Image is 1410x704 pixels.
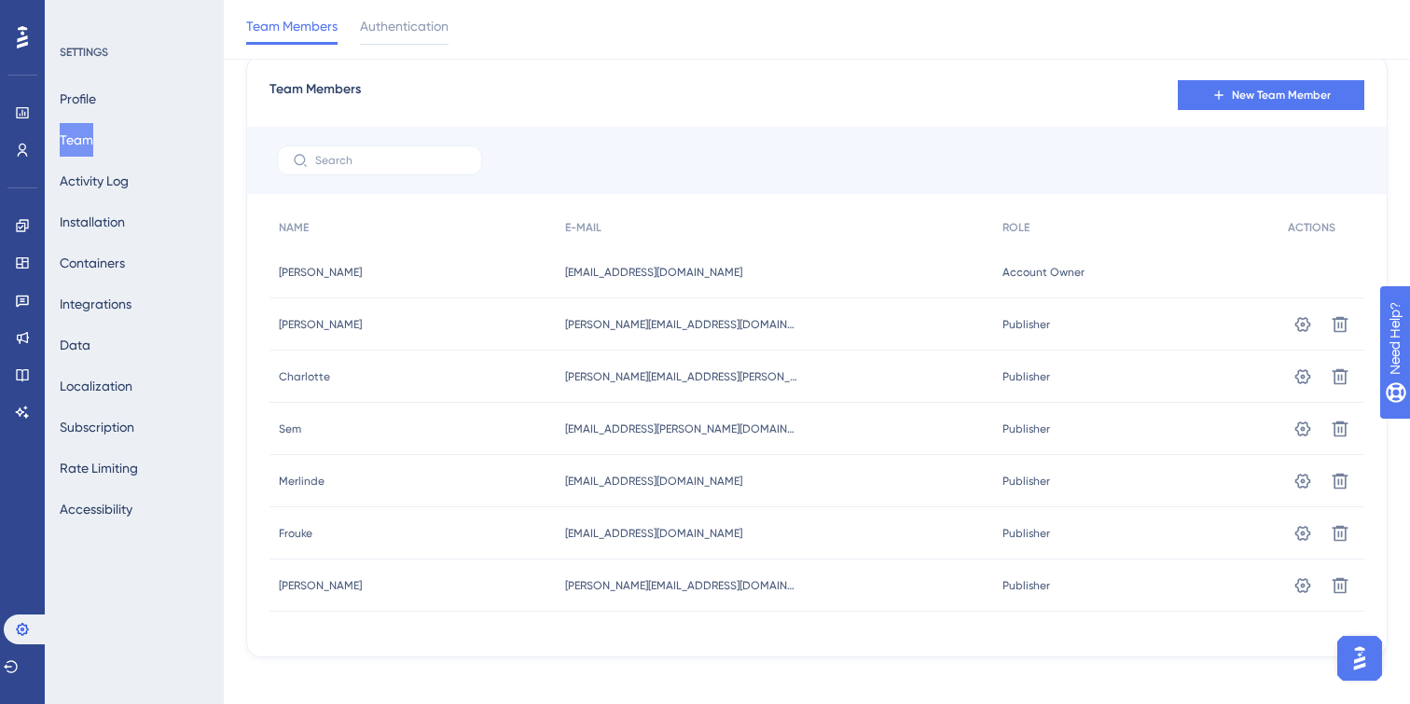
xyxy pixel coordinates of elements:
[279,220,309,235] span: NAME
[565,265,742,280] span: [EMAIL_ADDRESS][DOMAIN_NAME]
[279,526,312,541] span: Frouke
[565,369,798,384] span: [PERSON_NAME][EMAIL_ADDRESS][PERSON_NAME][DOMAIN_NAME]
[565,317,798,332] span: [PERSON_NAME][EMAIL_ADDRESS][DOMAIN_NAME]
[565,474,742,489] span: [EMAIL_ADDRESS][DOMAIN_NAME]
[270,78,361,112] span: Team Members
[44,5,117,27] span: Need Help?
[1002,317,1050,332] span: Publisher
[279,265,362,280] span: [PERSON_NAME]
[1232,88,1331,103] span: New Team Member
[279,474,325,489] span: Merlinde
[360,15,449,37] span: Authentication
[315,154,466,167] input: Search
[60,82,96,116] button: Profile
[60,328,90,362] button: Data
[60,45,211,60] div: SETTINGS
[1288,220,1335,235] span: ACTIONS
[60,246,125,280] button: Containers
[279,421,301,436] span: Sem
[565,421,798,436] span: [EMAIL_ADDRESS][PERSON_NAME][DOMAIN_NAME]
[60,287,131,321] button: Integrations
[246,15,338,37] span: Team Members
[1002,474,1050,489] span: Publisher
[60,164,129,198] button: Activity Log
[60,410,134,444] button: Subscription
[279,369,330,384] span: Charlotte
[60,369,132,403] button: Localization
[1178,80,1364,110] button: New Team Member
[60,451,138,485] button: Rate Limiting
[1332,630,1388,686] iframe: UserGuiding AI Assistant Launcher
[565,578,798,593] span: [PERSON_NAME][EMAIL_ADDRESS][DOMAIN_NAME]
[1002,220,1030,235] span: ROLE
[60,205,125,239] button: Installation
[1002,421,1050,436] span: Publisher
[60,123,93,157] button: Team
[565,220,601,235] span: E-MAIL
[1002,578,1050,593] span: Publisher
[1002,526,1050,541] span: Publisher
[565,526,742,541] span: [EMAIL_ADDRESS][DOMAIN_NAME]
[60,492,132,526] button: Accessibility
[279,578,362,593] span: [PERSON_NAME]
[279,317,362,332] span: [PERSON_NAME]
[1002,265,1085,280] span: Account Owner
[1002,369,1050,384] span: Publisher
